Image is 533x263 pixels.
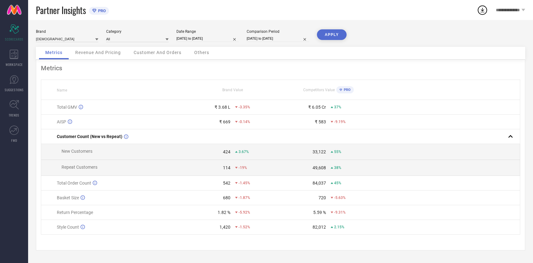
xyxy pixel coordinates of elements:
div: 680 [223,195,230,200]
span: Repeat Customers [62,165,97,170]
button: APPLY [317,29,347,40]
div: 1.82 % [218,210,230,215]
span: -1.87% [239,196,250,200]
div: ₹ 669 [219,119,230,124]
span: Total Order Count [57,181,91,186]
span: TRENDS [9,113,19,117]
span: 55% [334,150,341,154]
span: Others [194,50,209,55]
span: 37% [334,105,341,109]
span: New Customers [62,149,92,154]
span: 45% [334,181,341,185]
div: Category [106,29,169,34]
input: Select date range [176,35,239,42]
span: -1.45% [239,181,250,185]
span: -0.14% [239,120,250,124]
div: ₹ 3.68 L [215,105,230,110]
span: AISP [57,119,66,124]
div: Brand [36,29,98,34]
div: 542 [223,181,230,186]
div: 1,420 [220,225,230,230]
span: Brand Value [222,88,243,92]
div: 424 [223,149,230,154]
span: FWD [11,138,17,143]
div: 33,122 [313,149,326,154]
span: SUGGESTIONS [5,87,24,92]
div: ₹ 583 [315,119,326,124]
span: SCORECARDS [5,37,23,42]
span: PRO [96,8,106,13]
span: PRO [342,88,351,92]
span: WORKSPACE [6,62,23,67]
span: -3.35% [239,105,250,109]
span: 2.15% [334,225,344,229]
span: -9.31% [334,210,346,215]
div: Open download list [477,4,488,16]
span: -9.19% [334,120,346,124]
span: Competitors Value [303,88,335,92]
span: Customer And Orders [134,50,181,55]
span: Revenue And Pricing [75,50,121,55]
span: 38% [334,166,341,170]
span: Partner Insights [36,4,86,17]
div: Date Range [176,29,239,34]
div: 720 [318,195,326,200]
span: -1.52% [239,225,250,229]
span: Style Count [57,225,79,230]
span: Metrics [45,50,62,55]
div: 84,037 [313,181,326,186]
span: Basket Size [57,195,79,200]
input: Select comparison period [247,35,309,42]
div: 49,608 [313,165,326,170]
span: -5.63% [334,196,346,200]
span: Name [57,88,67,92]
span: -5.92% [239,210,250,215]
span: -19% [239,166,247,170]
div: 5.59 % [313,210,326,215]
div: 82,012 [313,225,326,230]
span: Return Percentage [57,210,93,215]
span: 3.67% [239,150,249,154]
span: Total GMV [57,105,77,110]
div: Metrics [41,64,520,72]
div: 114 [223,165,230,170]
span: Customer Count (New vs Repeat) [57,134,122,139]
div: ₹ 6.05 Cr [308,105,326,110]
div: Comparison Period [247,29,309,34]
